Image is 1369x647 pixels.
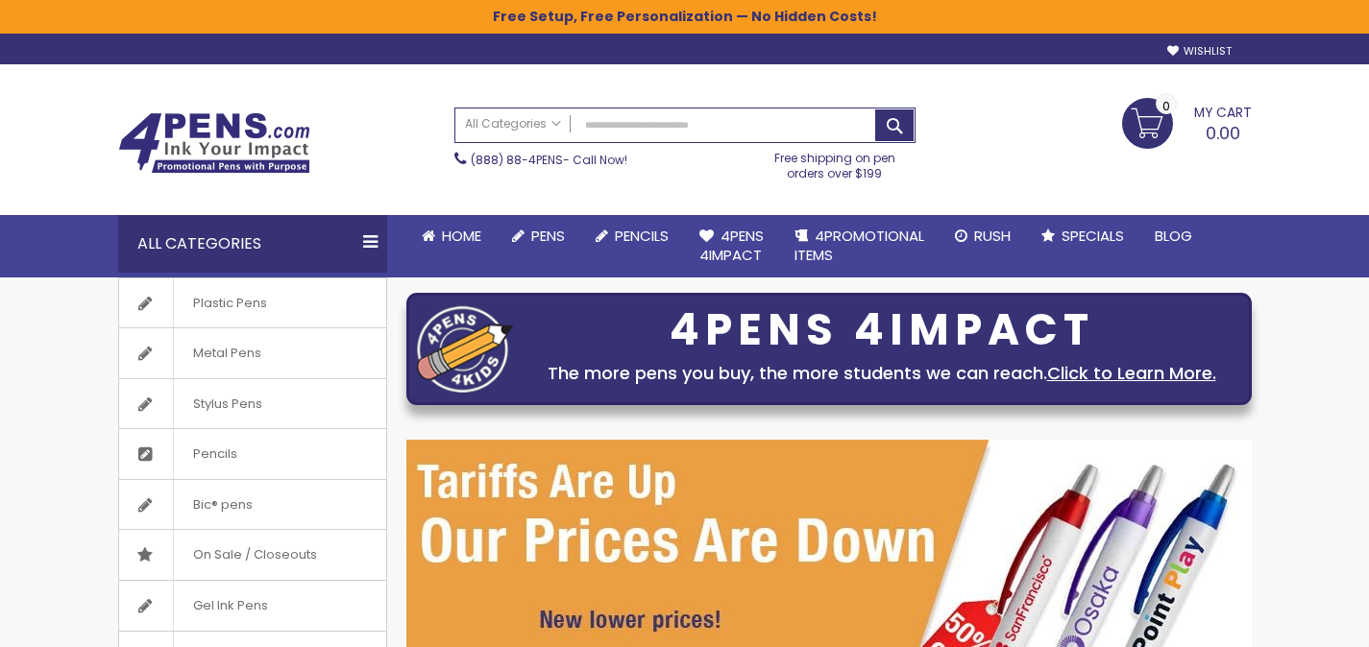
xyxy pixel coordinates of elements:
[173,379,281,429] span: Stylus Pens
[118,112,310,174] img: 4Pens Custom Pens and Promotional Products
[1206,121,1240,145] span: 0.00
[417,305,513,393] img: four_pen_logo.png
[119,278,386,328] a: Plastic Pens
[1062,226,1124,246] span: Specials
[523,360,1241,387] div: The more pens you buy, the more students we can reach.
[119,328,386,378] a: Metal Pens
[119,530,386,580] a: On Sale / Closeouts
[173,278,286,328] span: Plastic Pens
[442,226,481,246] span: Home
[118,215,387,273] div: All Categories
[173,581,287,631] span: Gel Ink Pens
[465,116,561,132] span: All Categories
[1155,226,1192,246] span: Blog
[173,429,257,479] span: Pencils
[119,480,386,530] a: Bic® pens
[471,152,563,168] a: (888) 88-4PENS
[1162,97,1170,115] span: 0
[940,215,1026,257] a: Rush
[699,226,764,265] span: 4Pens 4impact
[406,215,497,257] a: Home
[173,530,336,580] span: On Sale / Closeouts
[1167,44,1232,59] a: Wishlist
[455,108,571,140] a: All Categories
[173,328,281,378] span: Metal Pens
[173,480,272,530] span: Bic® pens
[779,215,940,277] a: 4PROMOTIONALITEMS
[119,429,386,479] a: Pencils
[523,310,1241,350] div: 4PENS 4IMPACT
[531,226,565,246] span: Pens
[1122,98,1252,146] a: 0.00 0
[615,226,669,246] span: Pencils
[471,152,627,168] span: - Call Now!
[497,215,580,257] a: Pens
[580,215,684,257] a: Pencils
[754,143,916,181] div: Free shipping on pen orders over $199
[119,379,386,429] a: Stylus Pens
[1139,215,1208,257] a: Blog
[119,581,386,631] a: Gel Ink Pens
[684,215,779,277] a: 4Pens4impact
[1047,361,1216,385] a: Click to Learn More.
[974,226,1011,246] span: Rush
[795,226,924,265] span: 4PROMOTIONAL ITEMS
[1026,215,1139,257] a: Specials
